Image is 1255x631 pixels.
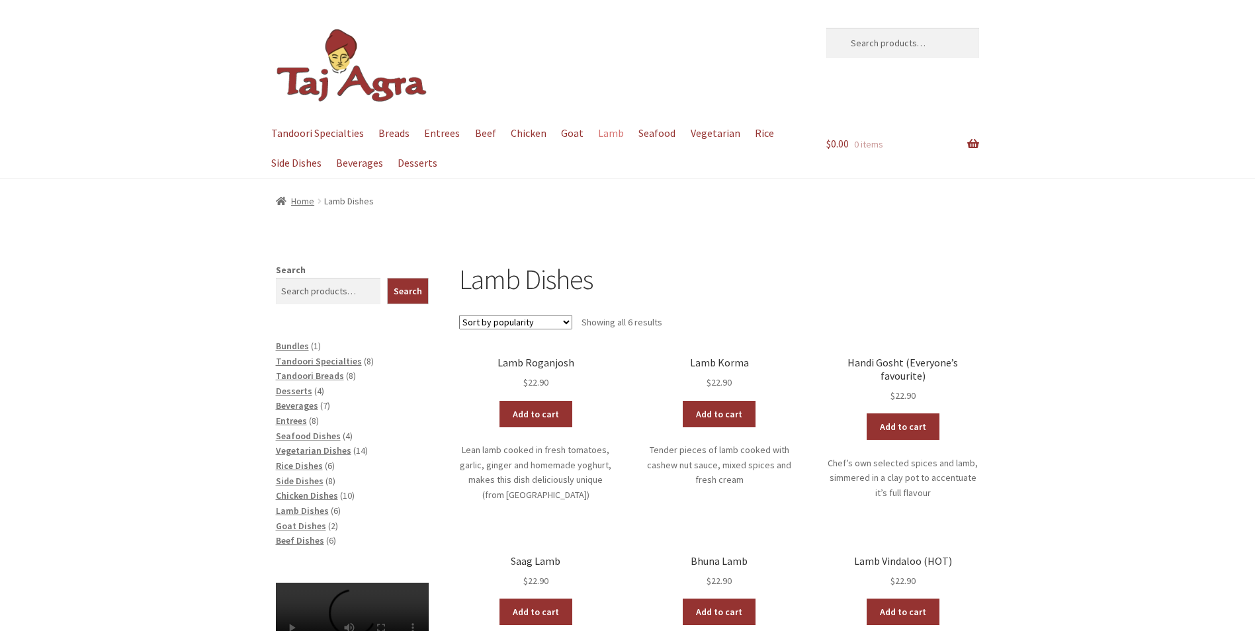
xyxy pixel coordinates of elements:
a: Add to cart: “Lamb Korma” [683,401,756,427]
span: $ [707,575,711,587]
span: $ [890,390,895,401]
bdi: 22.90 [890,575,916,587]
a: Bundles [276,340,309,352]
img: Dickson | Taj Agra Indian Restaurant [276,28,428,104]
h2: Handi Gosht (Everyone’s favourite) [826,357,979,382]
a: Rice [748,118,780,148]
span: 4 [317,385,322,397]
a: Lamb [592,118,630,148]
span: 0 items [854,138,883,150]
a: $0.00 0 items [826,118,979,170]
span: 6 [327,460,332,472]
a: Seafood Dishes [276,430,341,442]
a: Tandoori Specialties [265,118,370,148]
a: Goat [554,118,589,148]
a: Add to cart: “Lamb Vindaloo (HOT)” [867,599,939,625]
bdi: 22.90 [707,575,732,587]
bdi: 22.90 [707,376,732,388]
a: Tandoori Breads [276,370,344,382]
a: Chicken Dishes [276,489,338,501]
h2: Bhuna Lamb [643,555,796,568]
input: Search products… [826,28,979,58]
a: Add to cart: “Lamb Roganjosh” [499,401,572,427]
button: Search [387,278,429,304]
a: Lamb Vindaloo (HOT) $22.90 [826,555,979,589]
h1: Lamb Dishes [459,263,979,296]
a: Seafood [632,118,682,148]
select: Shop order [459,315,572,329]
a: Goat Dishes [276,520,326,532]
a: Side Dishes [276,475,324,487]
label: Search [276,264,306,276]
span: $ [523,575,528,587]
p: Chef’s own selected spices and lamb, simmered in a clay pot to accentuate it’s full flavour [826,456,979,501]
span: $ [523,376,528,388]
span: 6 [329,534,333,546]
a: Lamb Korma $22.90 [643,357,796,390]
a: Entrees [418,118,466,148]
h2: Lamb Korma [643,357,796,369]
a: Vegetarian [684,118,746,148]
span: 4 [345,430,350,442]
a: Vegetarian Dishes [276,444,351,456]
a: Side Dishes [265,148,328,178]
span: 8 [312,415,316,427]
span: 14 [356,444,365,456]
span: $ [707,376,711,388]
h2: Saag Lamb [459,555,612,568]
a: Tandoori Specialties [276,355,362,367]
nav: Primary Navigation [276,118,796,178]
p: Showing all 6 results [582,312,662,333]
h2: Lamb Vindaloo (HOT) [826,555,979,568]
a: Beef Dishes [276,534,324,546]
span: Rice Dishes [276,460,323,472]
a: Add to cart: “Bhuna Lamb” [683,599,756,625]
span: 6 [333,505,338,517]
input: Search products… [276,278,381,304]
span: $ [826,137,831,150]
a: Beverages [330,148,390,178]
a: Entrees [276,415,307,427]
span: 8 [328,475,333,487]
a: Breads [372,118,416,148]
a: Beverages [276,400,318,411]
span: 0.00 [826,137,849,150]
bdi: 22.90 [890,390,916,401]
span: 8 [349,370,353,382]
a: Desserts [276,385,312,397]
a: Add to cart: “Saag Lamb” [499,599,572,625]
bdi: 22.90 [523,376,548,388]
p: Lean lamb cooked in fresh tomatoes, garlic, ginger and homemade yoghurt, makes this dish deliciou... [459,442,612,503]
span: 10 [343,489,352,501]
span: $ [890,575,895,587]
span: / [314,194,324,209]
a: Saag Lamb $22.90 [459,555,612,589]
h2: Lamb Roganjosh [459,357,612,369]
a: Lamb Roganjosh $22.90 [459,357,612,390]
a: Lamb Dishes [276,505,329,517]
a: Handi Gosht (Everyone’s favourite) $22.90 [826,357,979,403]
a: Chicken [504,118,552,148]
span: 1 [314,340,318,352]
span: 7 [323,400,327,411]
a: Add to cart: “Handi Gosht (Everyone's favourite)” [867,413,939,440]
p: Tender pieces of lamb cooked with cashew nut sauce, mixed spices and fresh cream [643,442,796,487]
a: Bhuna Lamb $22.90 [643,555,796,589]
span: 2 [331,520,335,532]
bdi: 22.90 [523,575,548,587]
nav: breadcrumbs [276,194,980,209]
a: Desserts [392,148,444,178]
